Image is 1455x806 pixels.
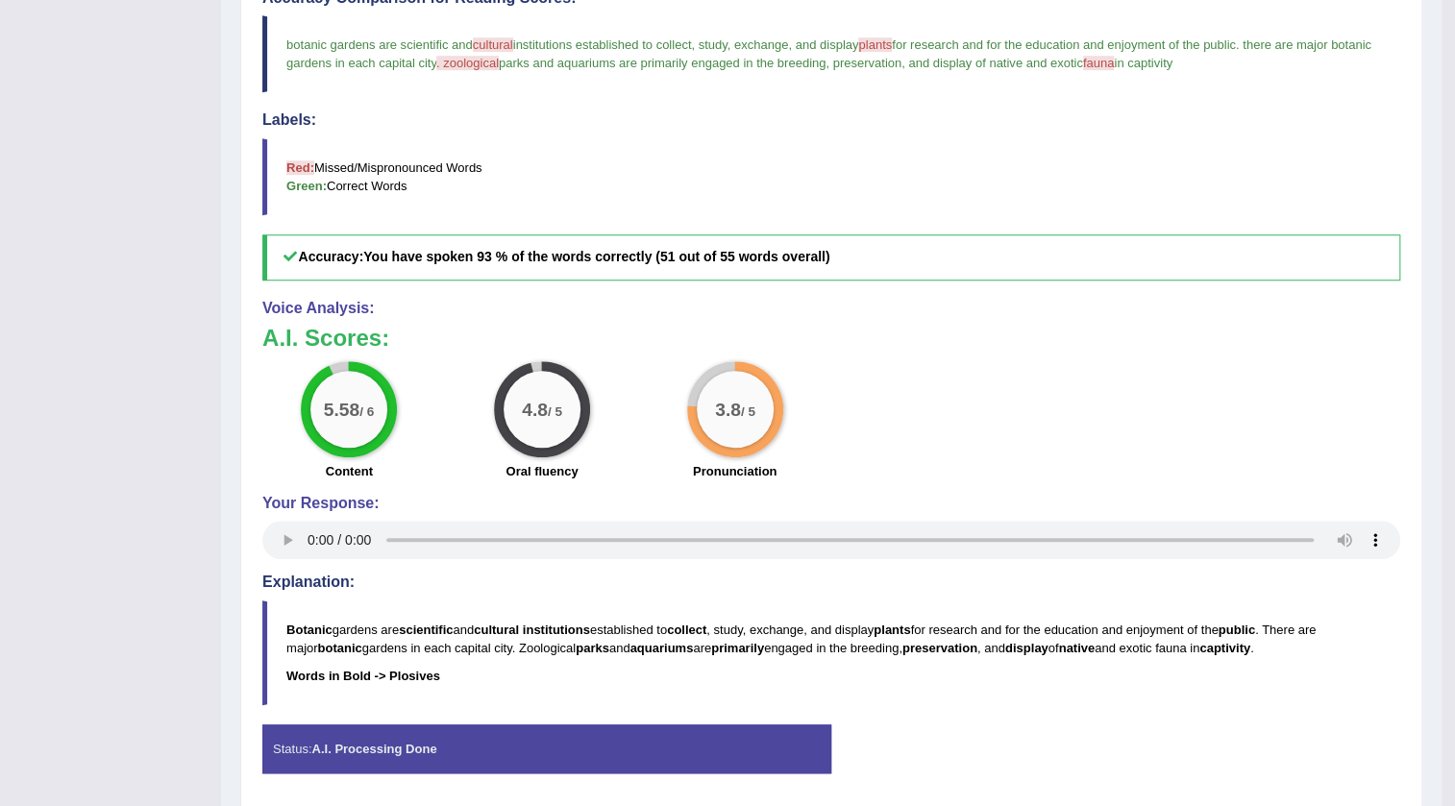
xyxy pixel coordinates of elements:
label: Pronunciation [693,462,777,480]
span: for research and for the education and enjoyment of the public [892,37,1236,52]
big: 3.8 [715,398,741,419]
b: display [1005,641,1048,655]
span: cultural [473,37,513,52]
b: aquariums [629,641,693,655]
b: Green: [286,179,327,193]
span: fauna [1083,56,1115,70]
span: , [727,37,731,52]
small: / 6 [359,403,374,418]
span: in captivity [1114,56,1172,70]
small: / 5 [548,403,562,418]
b: botanic [318,641,362,655]
b: cultural institutions [474,623,590,637]
b: You have spoken 93 % of the words correctly (51 out of 55 words overall) [363,249,829,264]
span: study [699,37,727,52]
b: plants [874,623,910,637]
span: , [691,37,695,52]
b: Words in Bold -> Plosives [286,669,440,683]
h4: Explanation: [262,574,1400,591]
b: A.I. Scores: [262,325,389,351]
b: parks [576,641,609,655]
span: . [1236,37,1240,52]
span: , [901,56,905,70]
h4: Your Response: [262,495,1400,512]
h5: Accuracy: [262,234,1400,280]
b: Botanic [286,623,333,637]
b: public [1219,623,1255,637]
div: Status: [262,724,831,773]
span: exchange [734,37,788,52]
blockquote: Missed/Mispronounced Words Correct Words [262,138,1400,215]
h4: Voice Analysis: [262,300,1400,317]
span: plants [858,37,892,52]
span: botanic gardens are scientific and [286,37,473,52]
b: captivity [1199,641,1250,655]
h4: Labels: [262,111,1400,129]
label: Oral fluency [506,462,578,480]
big: 4.8 [522,398,548,419]
b: collect [667,623,706,637]
label: Content [326,462,373,480]
span: preservation [833,56,902,70]
span: , [826,56,829,70]
span: and display [796,37,859,52]
span: institutions established to collect [513,37,692,52]
span: . zoological [436,56,499,70]
b: primarily [711,641,764,655]
small: / 5 [740,403,754,418]
big: 5.58 [324,398,359,419]
span: , [788,37,792,52]
b: Red: [286,160,314,175]
strong: A.I. Processing Done [311,742,436,756]
span: parks and aquariums are primarily engaged in the breeding [499,56,826,70]
span: and display of native and exotic [908,56,1082,70]
b: scientific [399,623,453,637]
b: preservation [902,641,977,655]
b: native [1058,641,1095,655]
p: gardens are and established to , study, exchange, and display for research and for the education ... [286,621,1399,657]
